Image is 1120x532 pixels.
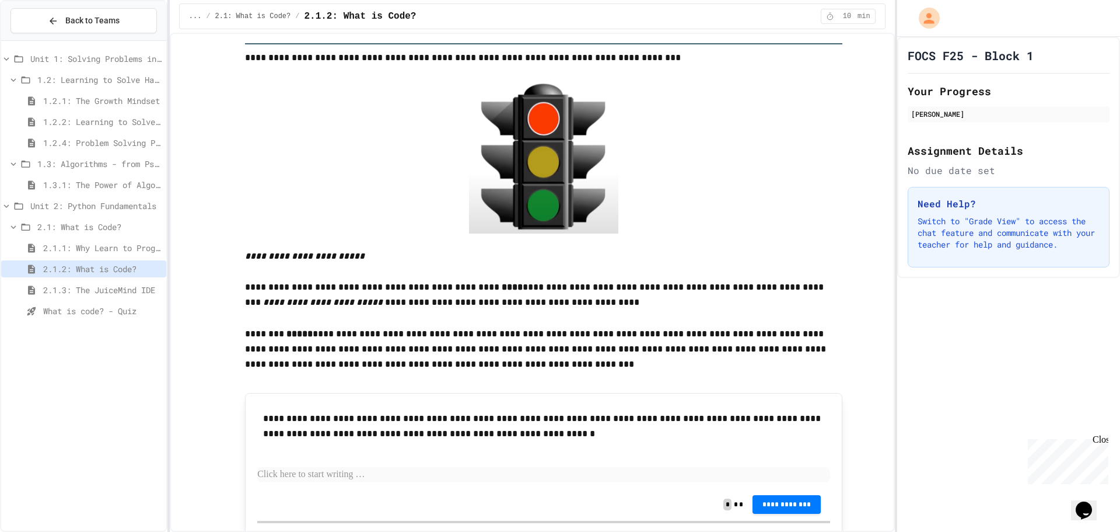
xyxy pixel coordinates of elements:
[43,137,162,149] span: 1.2.4: Problem Solving Practice
[908,142,1109,159] h2: Assignment Details
[37,221,162,233] span: 2.1: What is Code?
[43,179,162,191] span: 1.3.1: The Power of Algorithms
[908,47,1034,64] h1: FOCS F25 - Block 1
[43,242,162,254] span: 2.1.1: Why Learn to Program?
[5,5,80,74] div: Chat with us now!Close
[304,9,416,23] span: 2.1.2: What is Code?
[43,284,162,296] span: 2.1.3: The JuiceMind IDE
[206,12,210,21] span: /
[295,12,299,21] span: /
[857,12,870,21] span: min
[43,116,162,128] span: 1.2.2: Learning to Solve Hard Problems
[911,109,1106,119] div: [PERSON_NAME]
[37,158,162,170] span: 1.3: Algorithms - from Pseudocode to Flowcharts
[65,15,120,27] span: Back to Teams
[918,215,1100,251] p: Switch to "Grade View" to access the chat feature and communicate with your teacher for help and ...
[189,12,202,21] span: ...
[37,74,162,86] span: 1.2: Learning to Solve Hard Problems
[907,5,943,32] div: My Account
[215,12,291,21] span: 2.1: What is Code?
[30,200,162,212] span: Unit 2: Python Fundamentals
[908,164,1109,178] div: No due date set
[43,263,162,275] span: 2.1.2: What is Code?
[1023,434,1108,484] iframe: chat widget
[30,53,162,65] span: Unit 1: Solving Problems in Computer Science
[1071,485,1108,520] iframe: chat widget
[43,95,162,107] span: 1.2.1: The Growth Mindset
[10,8,157,33] button: Back to Teams
[838,12,856,21] span: 10
[908,83,1109,99] h2: Your Progress
[43,305,162,317] span: What is code? - Quiz
[918,197,1100,211] h3: Need Help?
